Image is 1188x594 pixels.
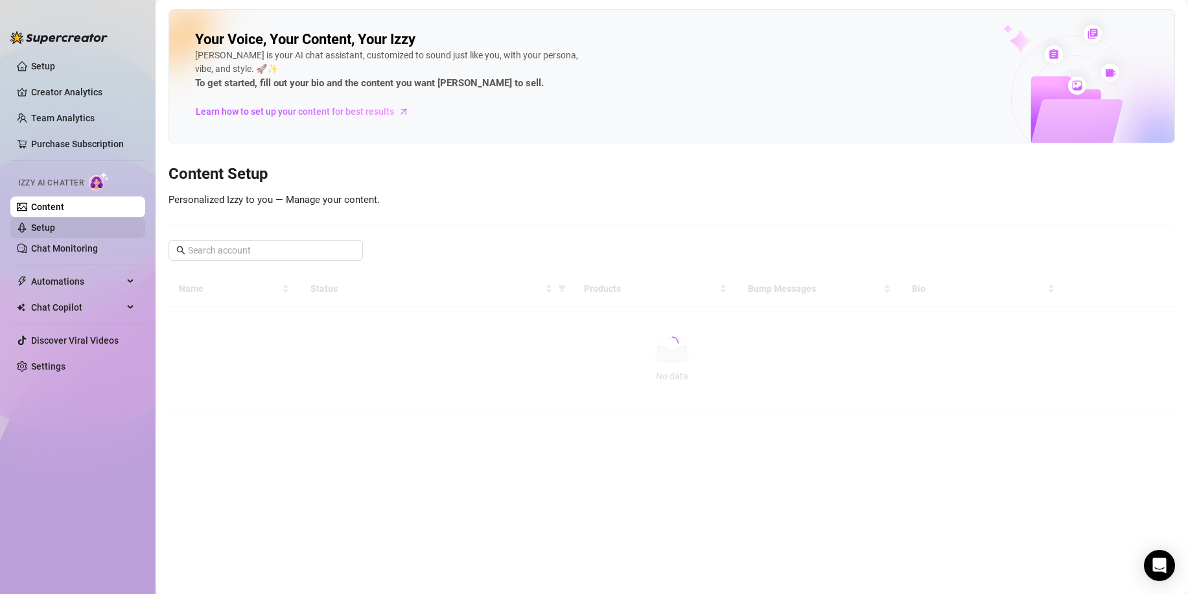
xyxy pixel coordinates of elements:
span: Automations [31,271,123,292]
span: Personalized Izzy to you — Manage your content. [169,194,380,206]
span: search [176,246,185,255]
span: thunderbolt [17,276,27,287]
span: arrow-right [397,105,410,118]
h2: Your Voice, Your Content, Your Izzy [195,30,415,49]
img: AI Chatter [89,172,109,191]
a: Content [31,202,64,212]
img: Chat Copilot [17,303,25,312]
a: Chat Monitoring [31,243,98,254]
img: ai-chatter-content-library-cLFOSyPT.png [973,10,1174,143]
input: Search account [188,243,345,257]
a: Discover Viral Videos [31,335,119,346]
img: logo-BBDzfeDw.svg [10,31,108,44]
h3: Content Setup [169,164,1175,185]
a: Team Analytics [31,113,95,123]
a: Settings [31,361,65,372]
a: Learn how to set up your content for best results [195,101,419,122]
a: Setup [31,61,55,71]
span: Izzy AI Chatter [18,177,84,189]
strong: To get started, fill out your bio and the content you want [PERSON_NAME] to sell. [195,77,544,89]
a: Creator Analytics [31,82,135,102]
span: Learn how to set up your content for best results [196,104,394,119]
span: loading [663,335,680,351]
a: Purchase Subscription [31,134,135,154]
div: [PERSON_NAME] is your AI chat assistant, customized to sound just like you, with your persona, vi... [195,49,584,91]
div: Open Intercom Messenger [1144,550,1175,581]
span: Chat Copilot [31,297,123,318]
a: Setup [31,222,55,233]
